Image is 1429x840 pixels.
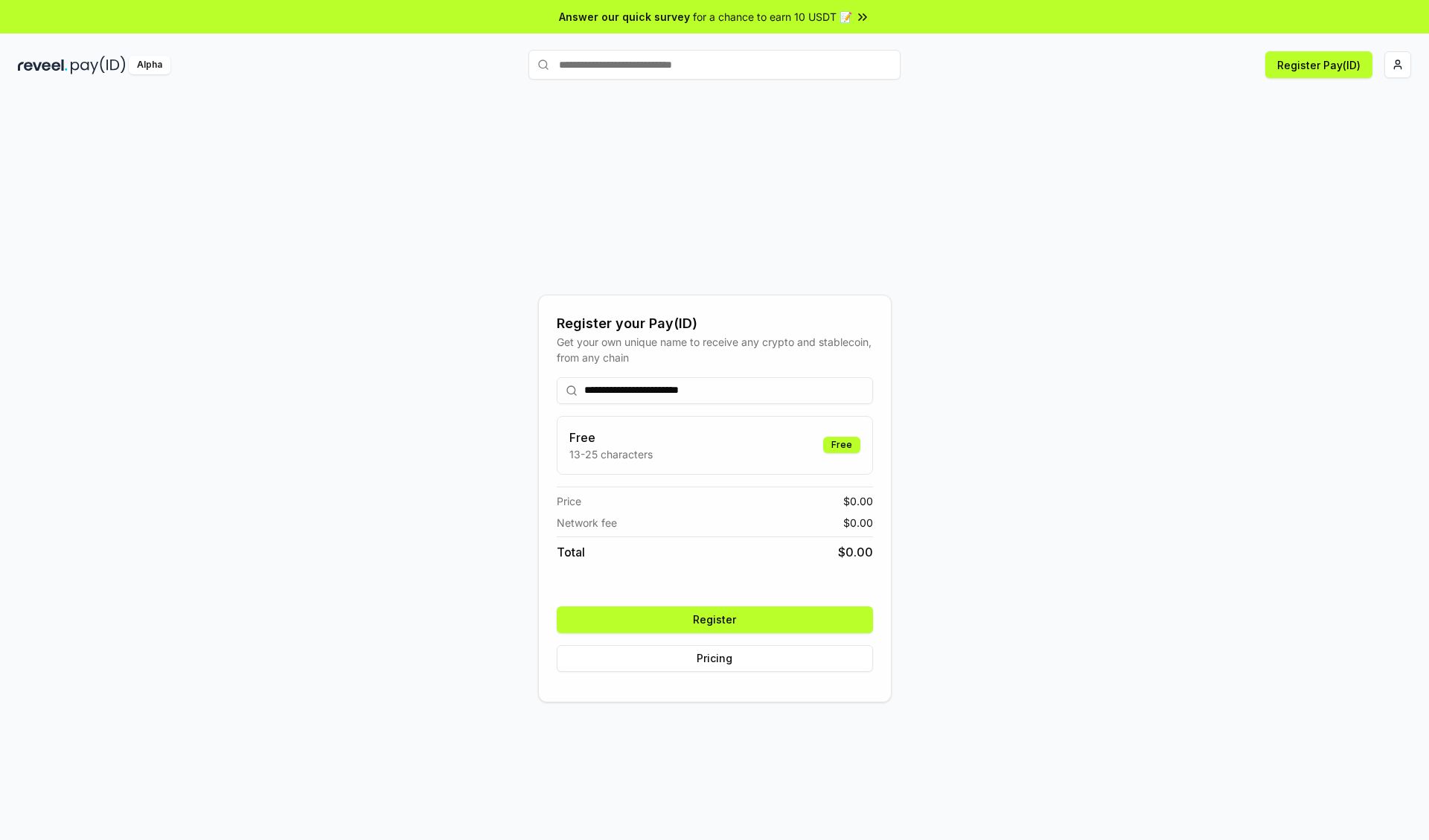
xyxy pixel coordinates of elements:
[557,645,873,672] button: Pricing
[693,9,852,25] span: for a chance to earn 10 USDT 📝
[71,56,126,74] img: pay_id
[1265,51,1372,78] button: Register Pay(ID)
[18,56,68,74] img: reveel_dark
[557,334,873,365] div: Get your own unique name to receive any crypto and stablecoin, from any chain
[569,446,653,462] p: 13-25 characters
[129,56,170,74] div: Alpha
[557,543,585,561] span: Total
[559,9,690,25] span: Answer our quick survey
[569,429,653,446] h3: Free
[557,515,617,530] span: Network fee
[557,606,873,633] button: Register
[843,493,873,509] span: $ 0.00
[843,515,873,530] span: $ 0.00
[838,543,873,561] span: $ 0.00
[557,313,873,334] div: Register your Pay(ID)
[557,493,581,509] span: Price
[823,437,860,453] div: Free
